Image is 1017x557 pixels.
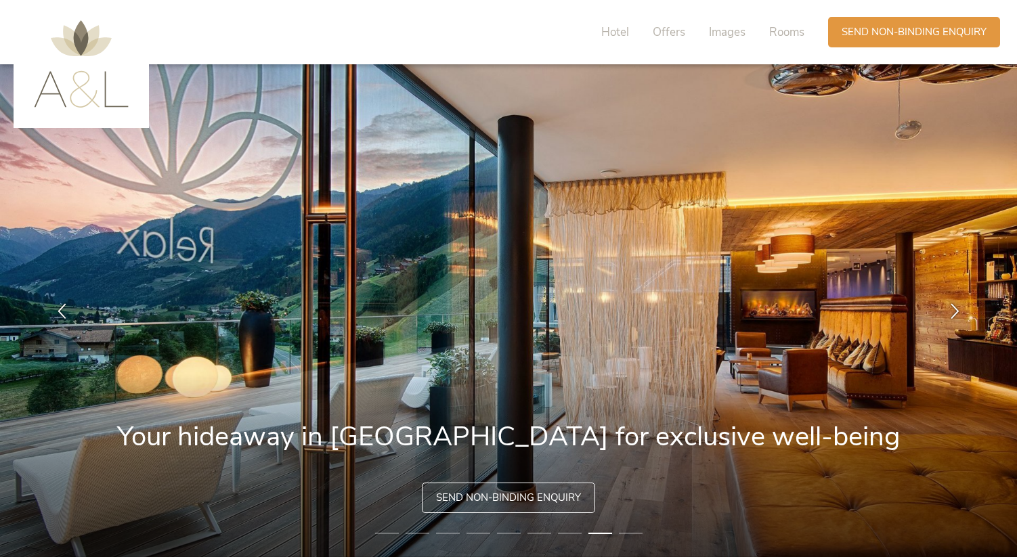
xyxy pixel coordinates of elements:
[842,25,987,39] span: Send non-binding enquiry
[436,491,581,505] span: Send non-binding enquiry
[769,24,804,40] span: Rooms
[601,24,629,40] span: Hotel
[709,24,745,40] span: Images
[34,20,129,108] img: AMONTI & LUNARIS Wellnessresort
[653,24,685,40] span: Offers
